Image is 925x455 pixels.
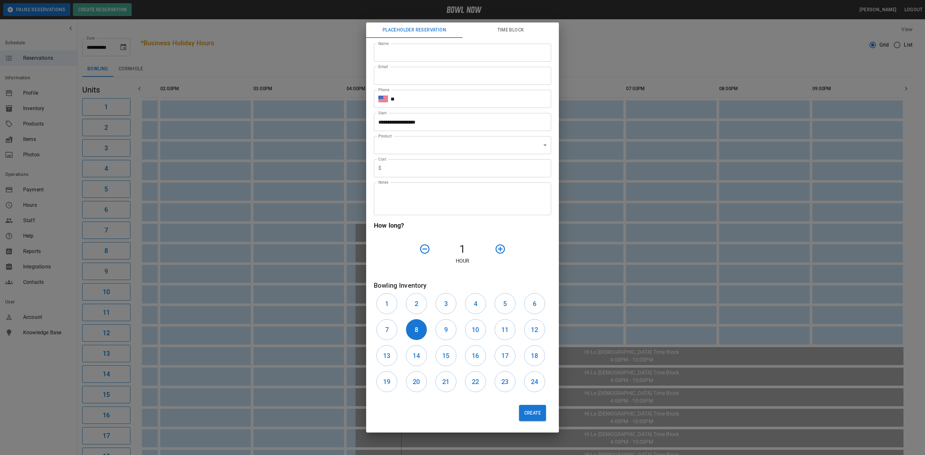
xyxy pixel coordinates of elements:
button: 5 [495,293,515,314]
button: 2 [406,293,427,314]
p: Hour [374,257,551,265]
button: 17 [495,345,515,366]
h6: 4 [474,299,477,309]
button: 23 [495,371,515,392]
button: 24 [524,371,545,392]
label: Start [378,110,387,116]
h6: 13 [383,351,390,361]
h6: 22 [472,377,479,387]
button: 22 [465,371,486,392]
h6: 24 [531,377,538,387]
button: 13 [376,345,397,366]
button: 8 [406,319,427,340]
button: 10 [465,319,486,340]
button: 7 [376,319,397,340]
h6: 20 [413,377,420,387]
h6: 16 [472,351,479,361]
p: $ [378,164,381,172]
h6: 6 [533,299,536,309]
h6: How long? [374,220,551,231]
button: 3 [436,293,456,314]
h6: 3 [444,299,448,309]
button: Select country [378,94,388,104]
h6: 5 [503,299,507,309]
h6: 19 [383,377,390,387]
button: Create [519,405,546,421]
h6: 10 [472,325,479,335]
button: 14 [406,345,427,366]
h6: 23 [501,377,508,387]
h6: 9 [444,325,448,335]
h6: 14 [413,351,420,361]
button: 11 [495,319,515,340]
button: 1 [376,293,397,314]
h6: Bowling Inventory [374,280,551,291]
button: 6 [524,293,545,314]
button: 15 [436,345,456,366]
button: 19 [376,371,397,392]
button: Placeholder Reservation [366,22,463,38]
h6: 15 [442,351,449,361]
button: 20 [406,371,427,392]
h6: 17 [501,351,508,361]
button: 18 [524,345,545,366]
h6: 21 [442,377,449,387]
label: Phone [378,87,389,92]
h6: 2 [415,299,418,309]
h6: 12 [531,325,538,335]
input: Choose date, selected date is Aug 27, 2025 [374,113,547,131]
h6: 1 [385,299,389,309]
h6: 11 [501,325,508,335]
h4: 1 [433,242,492,256]
button: 9 [436,319,456,340]
button: Time Block [463,22,559,38]
h6: 8 [415,325,418,335]
button: 12 [524,319,545,340]
button: 21 [436,371,456,392]
h6: 7 [385,325,389,335]
h6: 18 [531,351,538,361]
button: 16 [465,345,486,366]
div: ​ [374,136,551,154]
button: 4 [465,293,486,314]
